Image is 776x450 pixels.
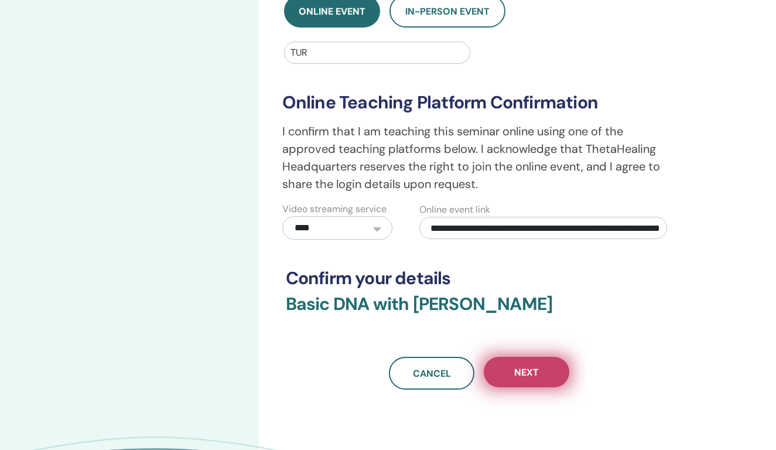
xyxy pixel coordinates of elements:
[286,268,673,289] h3: Confirm your details
[286,294,673,329] h3: Basic DNA with [PERSON_NAME]
[299,5,365,18] span: Online Event
[389,357,474,390] a: Cancel
[484,357,569,387] button: Next
[413,367,451,380] span: Cancel
[282,202,387,216] label: Video streaming service
[282,92,676,113] h3: Online Teaching Platform Confirmation
[405,5,490,18] span: In-Person Event
[282,122,676,193] p: I confirm that I am teaching this seminar online using one of the approved teaching platforms bel...
[514,366,539,379] span: Next
[419,203,490,217] label: Online event link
